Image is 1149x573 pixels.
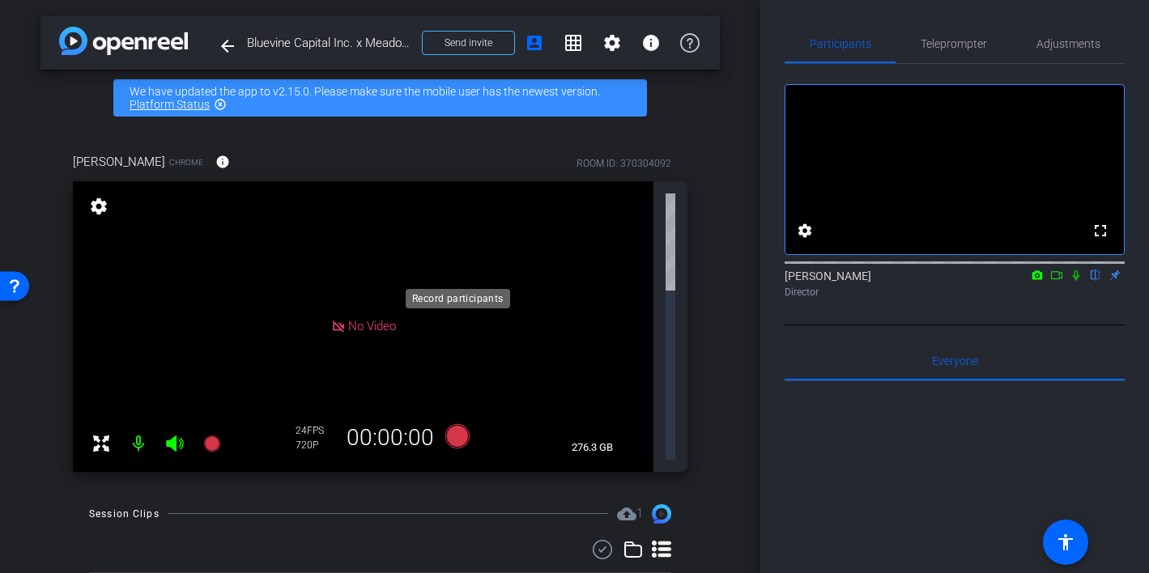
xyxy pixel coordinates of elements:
[214,98,227,111] mat-icon: highlight_off
[130,98,210,111] a: Platform Status
[336,424,445,452] div: 00:00:00
[1036,38,1100,49] span: Adjustments
[406,289,510,308] div: Record participants
[445,36,492,49] span: Send invite
[87,197,110,216] mat-icon: settings
[617,504,636,524] mat-icon: cloud_upload
[89,506,160,522] div: Session Clips
[1056,533,1075,552] mat-icon: accessibility
[810,38,871,49] span: Participants
[296,424,336,437] div: 24
[1091,221,1110,240] mat-icon: fullscreen
[247,27,412,59] span: Bluevine Capital Inc. x Meadowlark Motel - [PERSON_NAME][EMAIL_ADDRESS][DOMAIN_NAME]
[113,79,647,117] div: We have updated the app to v2.15.0. Please make sure the mobile user has the newest version.
[564,33,583,53] mat-icon: grid_on
[169,156,203,168] span: Chrome
[795,221,815,240] mat-icon: settings
[73,153,165,171] span: [PERSON_NAME]
[296,439,336,452] div: 720P
[785,268,1125,299] div: [PERSON_NAME]
[1086,267,1105,282] mat-icon: flip
[422,31,515,55] button: Send invite
[617,504,643,524] span: Destinations for your clips
[652,504,671,524] img: Session clips
[525,33,544,53] mat-icon: account_box
[215,155,230,169] mat-icon: info
[566,438,619,457] span: 276.3 GB
[348,319,396,333] span: No Video
[921,38,987,49] span: Teleprompter
[307,425,324,436] span: FPS
[641,33,661,53] mat-icon: info
[785,285,1125,299] div: Director
[218,36,237,56] mat-icon: arrow_back
[932,355,978,367] span: Everyone
[602,33,622,53] mat-icon: settings
[636,506,643,520] span: 1
[577,156,671,171] div: ROOM ID: 370304092
[59,27,188,55] img: app-logo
